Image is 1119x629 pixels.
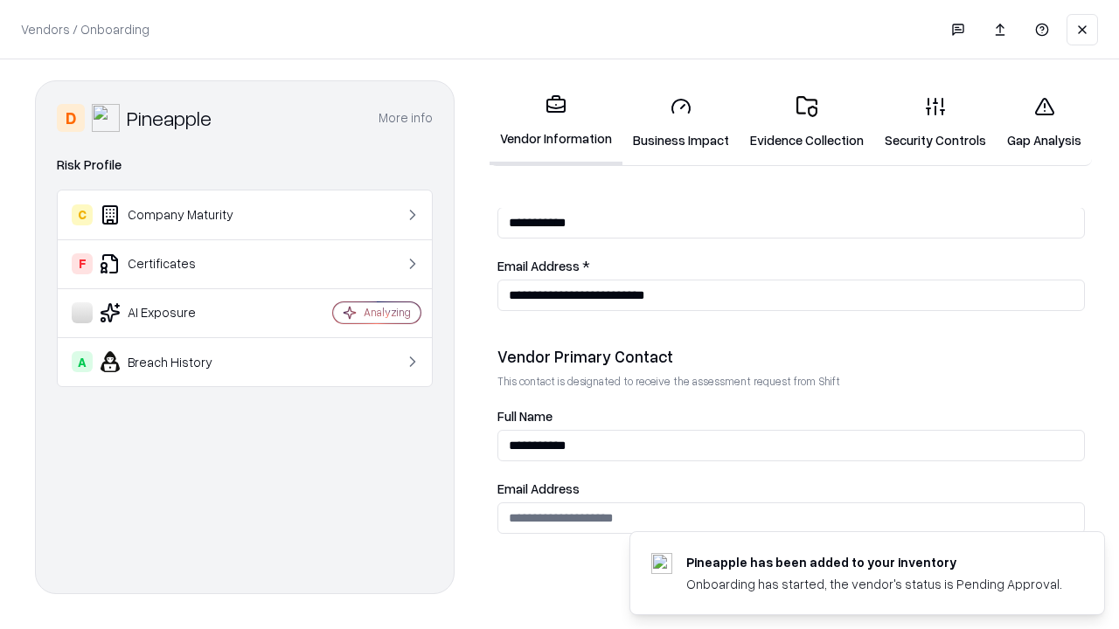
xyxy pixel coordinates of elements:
div: Pineapple [127,104,212,132]
div: Company Maturity [72,204,281,225]
button: More info [379,102,433,134]
img: Pineapple [92,104,120,132]
div: AI Exposure [72,302,281,323]
a: Security Controls [874,82,997,163]
a: Vendor Information [490,80,622,165]
label: Email Address [497,482,1085,495]
div: D [57,104,85,132]
div: Analyzing [364,305,411,320]
a: Gap Analysis [997,82,1092,163]
div: Onboarding has started, the vendor's status is Pending Approval. [686,575,1062,593]
label: Email Address * [497,259,1085,273]
div: A [72,351,93,372]
label: Full Name [497,410,1085,423]
div: Vendor Primary Contact [497,346,1085,367]
a: Business Impact [622,82,740,163]
img: pineappleenergy.com [651,553,672,574]
p: Vendors / Onboarding [21,20,149,38]
div: F [72,253,93,274]
div: Pineapple has been added to your inventory [686,553,1062,571]
a: Evidence Collection [740,82,874,163]
div: Certificates [72,253,281,274]
p: This contact is designated to receive the assessment request from Shift [497,374,1085,389]
div: Risk Profile [57,155,433,176]
div: C [72,204,93,225]
div: Breach History [72,351,281,372]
